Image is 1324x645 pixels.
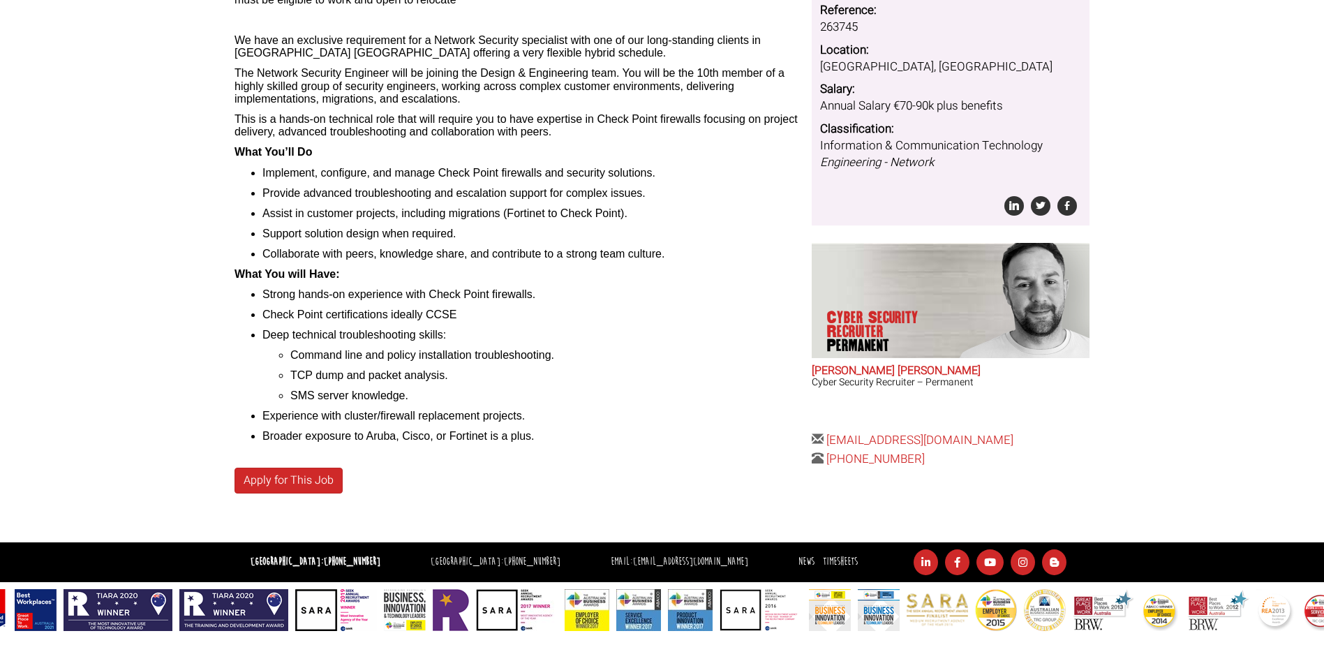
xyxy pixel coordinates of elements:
[262,187,801,200] li: Provide advanced troubleshooting and escalation support for complex issues.
[235,67,801,105] p: The Network Security Engineer will be joining the Design & Engineering team. You will be the 10th...
[820,19,1081,36] dd: 263745
[262,430,801,443] li: Broader exposure to Aruba, Cisco, or Fortinet is a plus.
[235,34,801,60] p: We have an exclusive requirement for a Network Security specialist with one of our long-standing ...
[820,154,934,171] i: Engineering - Network
[827,311,935,353] p: Cyber Security Recruiter
[820,98,1081,114] dd: Annual Salary €70-90k plus benefits
[633,555,748,568] a: [EMAIL_ADDRESS][DOMAIN_NAME]
[820,121,1081,138] dt: Classification:
[290,390,801,402] li: SMS server knowledge.
[820,2,1081,19] dt: Reference:
[235,113,801,139] p: This is a hands-on technical role that will require you to have expertise in Check Point firewall...
[262,410,801,422] li: Experience with cluster/firewall replacement projects.
[235,146,312,158] b: What You’ll Do
[827,339,935,353] span: Permanent
[812,365,1089,378] h2: [PERSON_NAME] [PERSON_NAME]
[262,248,801,260] li: Collaborate with peers, knowledge share, and contribute to a strong team culture.
[826,450,925,468] a: [PHONE_NUMBER]
[262,329,801,341] li: Deep technical troubleshooting skills:
[812,377,1089,387] h3: Cyber Security Recruiter – Permanent
[262,228,801,240] li: Support solution design when required.
[262,288,801,301] li: Strong hands-on experience with Check Point firewalls.
[504,555,560,568] a: [PHONE_NUMBER]
[262,207,801,220] li: Assist in customer projects, including migrations (Fortinet to Check Point).
[826,431,1013,449] a: [EMAIL_ADDRESS][DOMAIN_NAME]
[290,349,801,362] li: Command line and policy installation troubleshooting.
[820,138,1081,172] dd: Information & Communication Technology
[820,59,1081,75] dd: [GEOGRAPHIC_DATA], [GEOGRAPHIC_DATA]
[235,268,340,280] b: What You will Have:
[262,309,801,321] li: Check Point certifications ideally CCSE
[820,42,1081,59] dt: Location:
[427,552,564,572] li: [GEOGRAPHIC_DATA]:
[290,369,801,382] li: TCP dump and packet analysis.
[607,552,752,572] li: Email:
[324,555,380,568] a: [PHONE_NUMBER]
[820,81,1081,98] dt: Salary:
[262,167,801,179] li: Implement, configure, and manage Check Point firewalls and security solutions.
[798,555,815,568] a: News
[955,243,1089,358] img: John James Baird does Cyber Security Recruiter Permanent
[823,555,858,568] a: Timesheets
[251,555,380,568] strong: [GEOGRAPHIC_DATA]:
[235,468,343,494] a: Apply for This Job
